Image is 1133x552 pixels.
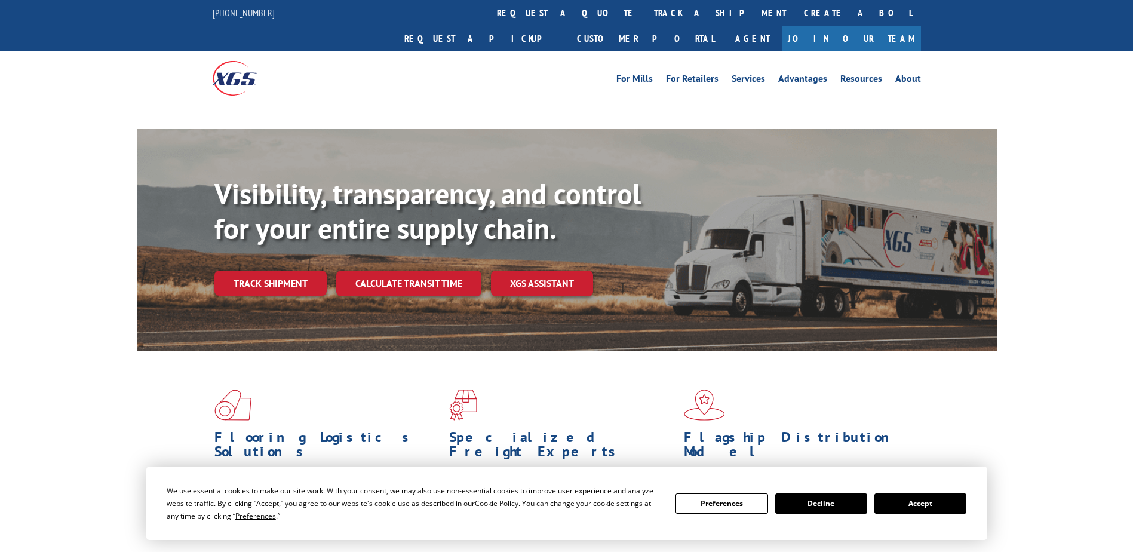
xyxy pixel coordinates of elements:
[214,430,440,465] h1: Flooring Logistics Solutions
[775,493,867,514] button: Decline
[874,493,966,514] button: Accept
[723,26,782,51] a: Agent
[449,465,675,518] p: From 123 overlength loads to delicate cargo, our experienced staff knows the best way to move you...
[840,74,882,87] a: Resources
[782,26,921,51] a: Join Our Team
[778,74,827,87] a: Advantages
[616,74,653,87] a: For Mills
[475,498,518,508] span: Cookie Policy
[214,175,641,247] b: Visibility, transparency, and control for your entire supply chain.
[449,390,477,421] img: xgs-icon-focused-on-flooring-red
[395,26,568,51] a: Request a pickup
[684,465,904,493] span: Our agile distribution network gives you nationwide inventory management on demand.
[214,465,440,507] span: As an industry carrier of choice, XGS has brought innovation and dedication to flooring logistics...
[213,7,275,19] a: [PHONE_NUMBER]
[666,74,719,87] a: For Retailers
[895,74,921,87] a: About
[146,467,987,540] div: Cookie Consent Prompt
[336,271,481,296] a: Calculate transit time
[491,271,593,296] a: XGS ASSISTANT
[684,390,725,421] img: xgs-icon-flagship-distribution-model-red
[568,26,723,51] a: Customer Portal
[214,390,251,421] img: xgs-icon-total-supply-chain-intelligence-red
[214,271,327,296] a: Track shipment
[684,430,910,465] h1: Flagship Distribution Model
[675,493,767,514] button: Preferences
[167,484,661,522] div: We use essential cookies to make our site work. With your consent, we may also use non-essential ...
[449,430,675,465] h1: Specialized Freight Experts
[235,511,276,521] span: Preferences
[732,74,765,87] a: Services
